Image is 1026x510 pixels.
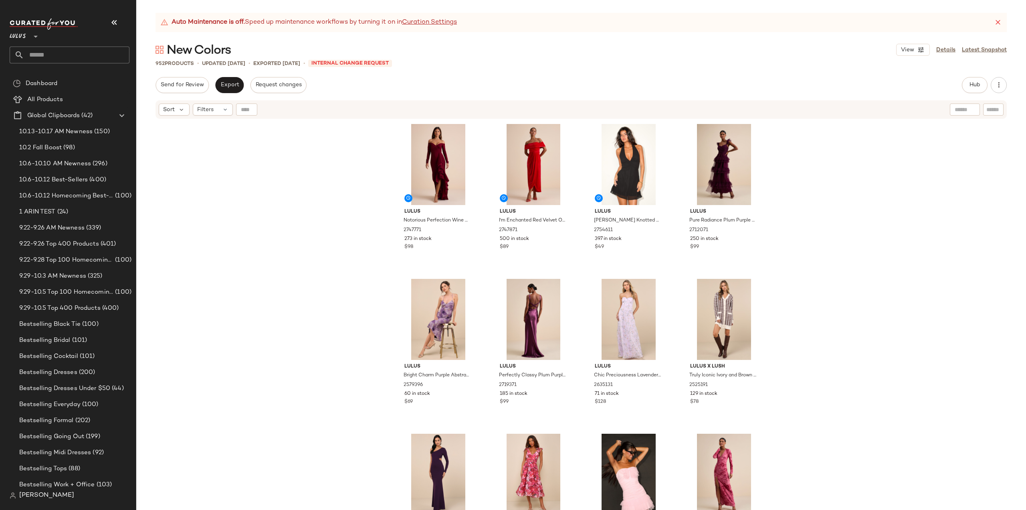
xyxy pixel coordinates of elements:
span: [PERSON_NAME] [19,491,74,500]
div: Speed up maintenance workflows by turning it on in [160,18,457,27]
span: (100) [81,400,99,409]
span: Lulus X Lush [690,363,758,370]
span: (401) [99,240,116,249]
span: 129 in stock [690,390,717,398]
span: 273 in stock [404,236,432,243]
img: 2712071_02_front_2025-08-05.jpg [684,124,764,205]
span: Truly Iconic Ivory and Brown Houndstooth Cardigan Sweater Dress [689,372,757,379]
span: View [901,47,914,53]
span: (100) [113,191,131,201]
a: Details [936,46,955,54]
span: $49 [595,244,604,251]
span: 2754611 [594,227,613,234]
a: Latest Snapshot [962,46,1007,54]
span: (339) [85,224,101,233]
span: 397 in stock [595,236,622,243]
span: Dashboard [26,79,57,88]
span: Lulus [500,208,568,215]
img: 2754611_01_hero_2025-09-30.jpg [588,124,669,205]
span: Request changes [255,82,302,88]
span: $89 [500,244,509,251]
img: 12521961_2579396.jpg [398,279,479,360]
span: Hub [969,82,980,88]
span: Lulus [690,208,758,215]
span: Notorious Perfection Wine Off-the-Shoulder Ruffled Maxi Dress [404,217,471,224]
span: Lulus [595,363,662,370]
span: 2579396 [404,382,423,389]
span: 10.2 Fall Boost [19,143,62,152]
span: Chic Preciousness Lavender Floral Organza Bustier Maxi Dress [594,372,662,379]
span: [PERSON_NAME] Knotted Halter Mini Dress [594,217,662,224]
span: $98 [404,244,413,251]
span: 250 in stock [690,236,719,243]
span: (42) [80,111,93,120]
span: New Colors [167,43,231,59]
button: Hub [962,77,988,93]
span: (400) [101,304,119,313]
span: 500 in stock [500,236,529,243]
span: Filters [197,106,214,114]
button: Send for Review [156,77,209,93]
span: 185 in stock [500,390,527,398]
span: Bestselling Formal [19,416,74,425]
span: Lulus [500,363,568,370]
span: 9.29-10.5 Top 400 Products [19,304,101,313]
span: (88) [67,464,80,473]
span: Lulus [404,363,472,370]
span: 2635131 [594,382,613,389]
span: 60 in stock [404,390,430,398]
span: 10.6-10.12 Homecoming Best-Sellers [19,191,113,201]
span: 2747871 [499,227,517,234]
span: INTERNAL CHANGE REQUEST [308,60,392,67]
span: 2747771 [404,227,421,234]
span: 10.13-10.17 AM Newness [19,127,93,136]
span: (100) [113,256,131,265]
img: svg%3e [13,79,21,87]
span: $99 [500,398,509,406]
img: 2747771_02_front_2025-10-01.jpg [398,124,479,205]
span: (325) [86,272,103,281]
span: 1 ARIN TEST [19,207,56,217]
span: (98) [62,143,75,152]
span: 9.22-9.26 Top 400 Products [19,240,99,249]
button: View [896,44,930,56]
span: (101) [71,336,87,345]
span: (103) [95,480,112,490]
span: Sort [163,106,175,114]
img: cfy_white_logo.C9jOOHJF.svg [10,18,78,30]
span: Bestselling Dresses Under $50 [19,384,110,393]
span: Bestselling Cocktail [19,352,78,361]
img: 12536221_2635131.jpg [588,279,669,360]
span: • [197,59,199,68]
button: Request changes [250,77,307,93]
span: (100) [113,288,131,297]
span: $78 [690,398,699,406]
span: Bestselling Tops [19,464,67,473]
div: Products [156,60,194,68]
img: svg%3e [10,492,16,499]
span: I'm Enchanted Red Velvet Off-the-Shoulder Maxi Dress [499,217,567,224]
span: Bestselling Going Out [19,432,84,441]
strong: Auto Maintenance is off. [172,18,245,27]
img: 12259341_2525191.jpg [684,279,764,360]
span: (100) [81,320,99,329]
span: 2719371 [499,382,517,389]
span: 9.22-9.26 AM Newness [19,224,85,233]
img: 2719371_02_front_2025-08-19.jpg [493,279,574,360]
span: (24) [56,207,69,217]
span: Send for Review [160,82,204,88]
span: Lulus [404,208,472,215]
span: Bright Charm Purple Abstract Print Chiffon Slip Midi Dress [404,372,471,379]
span: $99 [690,244,699,251]
span: $69 [404,398,413,406]
span: (101) [78,352,95,361]
p: Exported [DATE] [253,60,300,68]
span: 10.6-10.10 AM Newness [19,159,91,169]
span: Bestselling Everyday [19,400,81,409]
span: Bestselling Dresses [19,368,77,377]
span: $128 [595,398,606,406]
p: updated [DATE] [202,60,245,68]
span: Bestselling Midi Dresses [19,448,91,457]
span: (150) [93,127,110,136]
img: 2747871_02_front_2025-09-30.jpg [493,124,574,205]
